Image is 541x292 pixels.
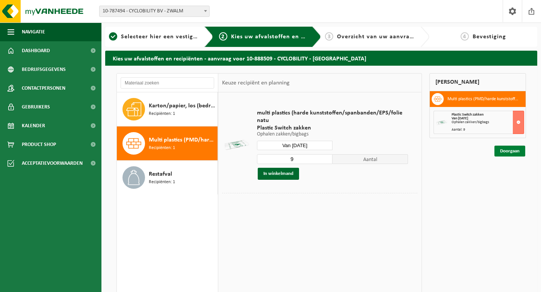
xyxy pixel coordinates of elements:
span: Recipiënten: 1 [149,179,175,186]
p: Ophalen zakken/bigbags [257,132,408,137]
span: 2 [219,32,227,41]
input: Selecteer datum [257,141,332,150]
span: Gebruikers [22,98,50,116]
span: Contactpersonen [22,79,65,98]
span: Plastic Switch zakken [257,124,408,132]
h2: Kies uw afvalstoffen en recipiënten - aanvraag voor 10-888509 - CYCLOBILITY - [GEOGRAPHIC_DATA] [105,51,537,65]
a: 1Selecteer hier een vestiging [109,32,198,41]
span: Recipiënten: 1 [149,110,175,117]
span: Plastic Switch zakken [452,113,484,117]
span: Overzicht van uw aanvraag [337,34,416,40]
span: Product Shop [22,135,56,154]
button: Restafval Recipiënten: 1 [117,161,218,194]
span: Bedrijfsgegevens [22,60,66,79]
button: Karton/papier, los (bedrijven) Recipiënten: 1 [117,92,218,126]
span: Kalender [22,116,45,135]
span: Multi plastics (PMD/harde kunststoffen/spanbanden/EPS/folie naturel/folie gemengd) [149,135,216,144]
button: Multi plastics (PMD/harde kunststoffen/spanbanden/EPS/folie naturel/folie gemengd) Recipiënten: 1 [117,126,218,161]
span: Bevestiging [473,34,506,40]
span: Recipiënten: 1 [149,144,175,152]
div: [PERSON_NAME] [429,73,526,91]
span: 4 [461,32,469,41]
span: 1 [109,32,117,41]
a: Doorgaan [494,146,525,157]
button: In winkelmand [258,168,299,180]
span: Selecteer hier een vestiging [121,34,202,40]
h3: Multi plastics (PMD/harde kunststoffen/spanbanden/EPS/folie naturel/folie gemengd) [447,93,520,105]
span: Acceptatievoorwaarden [22,154,83,173]
input: Materiaal zoeken [121,77,214,89]
span: 10-787494 - CYCLOBILITY BV - ZWALM [100,6,209,17]
span: Kies uw afvalstoffen en recipiënten [231,34,334,40]
div: Aantal: 9 [452,128,524,132]
span: 10-787494 - CYCLOBILITY BV - ZWALM [99,6,210,17]
span: Navigatie [22,23,45,41]
span: Restafval [149,170,172,179]
span: Karton/papier, los (bedrijven) [149,101,216,110]
span: multi plastics (harde kunststoffen/spanbanden/EPS/folie natu [257,109,408,124]
span: 3 [325,32,333,41]
span: Dashboard [22,41,50,60]
div: Keuze recipiënt en planning [218,74,293,92]
div: Ophalen zakken/bigbags [452,120,524,124]
span: Aantal [332,154,408,164]
strong: Van [DATE] [452,116,468,120]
